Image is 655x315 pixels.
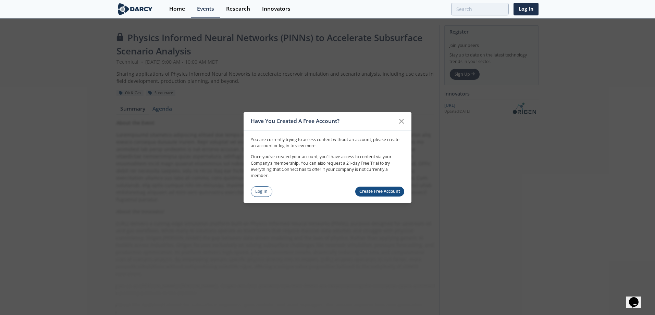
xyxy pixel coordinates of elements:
[355,187,405,197] a: Create Free Account
[251,154,404,179] p: Once you’ve created your account, you’ll have access to content via your Company’s membership. Yo...
[116,3,154,15] img: logo-wide.svg
[262,6,291,12] div: Innovators
[197,6,214,12] div: Events
[451,3,509,15] input: Advanced Search
[169,6,185,12] div: Home
[626,288,648,308] iframe: chat widget
[251,115,395,128] div: Have You Created A Free Account?
[226,6,250,12] div: Research
[251,186,272,197] a: Log In
[251,136,404,149] p: You are currently trying to access content without an account, please create an account or log in...
[514,3,539,15] a: Log In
